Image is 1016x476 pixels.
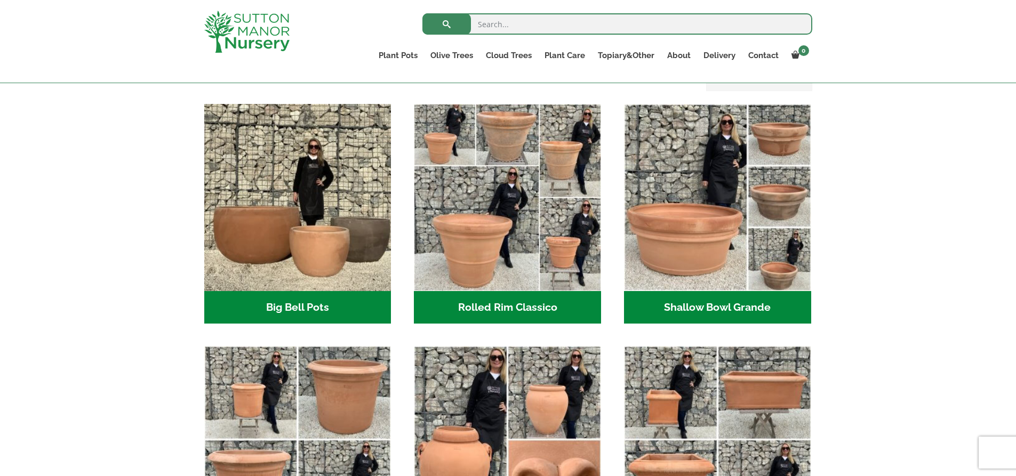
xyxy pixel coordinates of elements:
[414,291,601,324] h2: Rolled Rim Classico
[624,104,811,291] img: Shallow Bowl Grande
[538,48,591,63] a: Plant Care
[422,13,812,35] input: Search...
[742,48,785,63] a: Contact
[798,45,809,56] span: 0
[479,48,538,63] a: Cloud Trees
[204,104,391,291] img: Big Bell Pots
[372,48,424,63] a: Plant Pots
[414,104,601,291] img: Rolled Rim Classico
[591,48,661,63] a: Topiary&Other
[785,48,812,63] a: 0
[424,48,479,63] a: Olive Trees
[624,291,811,324] h2: Shallow Bowl Grande
[661,48,697,63] a: About
[697,48,742,63] a: Delivery
[204,291,391,324] h2: Big Bell Pots
[414,104,601,324] a: Visit product category Rolled Rim Classico
[624,104,811,324] a: Visit product category Shallow Bowl Grande
[204,104,391,324] a: Visit product category Big Bell Pots
[204,11,290,53] img: logo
